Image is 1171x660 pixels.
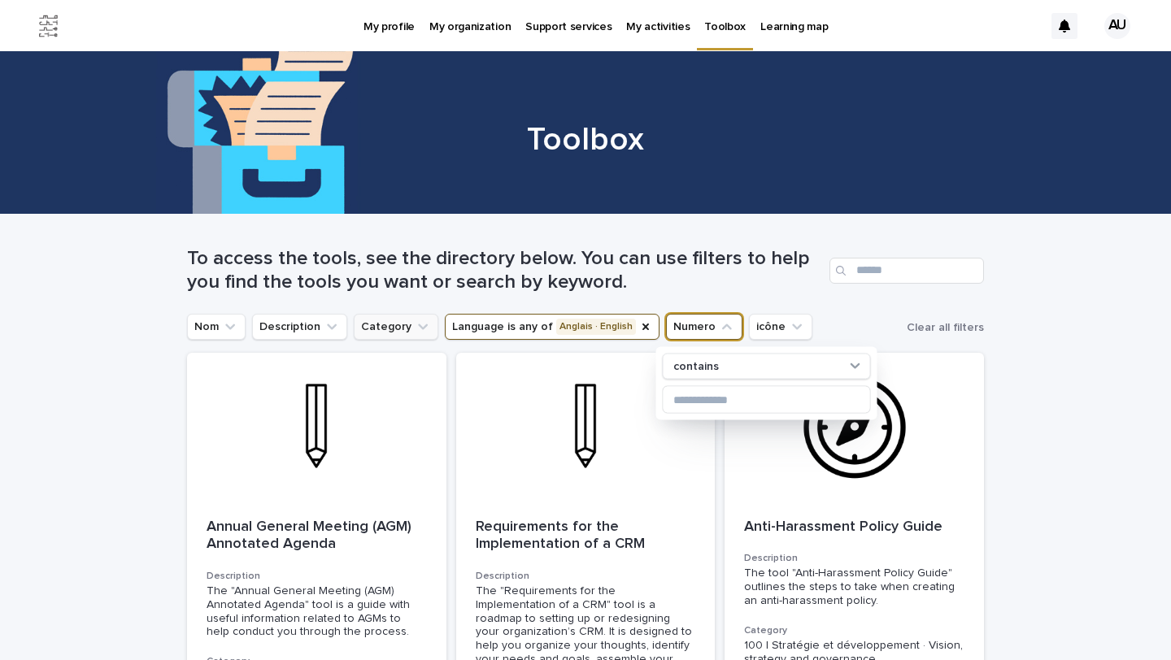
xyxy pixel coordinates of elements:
p: Anti-Harassment Policy Guide [744,519,964,536]
input: Search [829,258,984,284]
button: icône [749,314,812,340]
button: Description [252,314,347,340]
h3: Description [207,570,427,583]
div: The "Annual General Meeting (AGM) Annotated Agenda" tool is a guide with useful information relat... [207,584,427,639]
h1: Toolbox [187,120,984,159]
p: contains [673,359,719,373]
button: Numero [666,314,742,340]
div: The tool "Anti-Harassment Policy Guide" outlines the steps to take when creating an anti-harassme... [744,567,964,607]
img: Jx8JiDZqSLW7pnA6nIo1 [33,10,65,42]
button: Clear all filters [900,315,984,340]
h1: To access the tools, see the directory below. You can use filters to help you find the tools you ... [187,247,823,294]
button: Category [354,314,438,340]
div: AU [1104,13,1130,39]
p: Requirements for the Implementation of a CRM [476,519,696,554]
h3: Description [476,570,696,583]
h3: Description [744,552,964,565]
h3: Category [744,624,964,637]
span: Clear all filters [907,322,984,333]
button: Language [445,314,660,340]
button: Nom [187,314,246,340]
p: Annual General Meeting (AGM) Annotated Agenda [207,519,427,554]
